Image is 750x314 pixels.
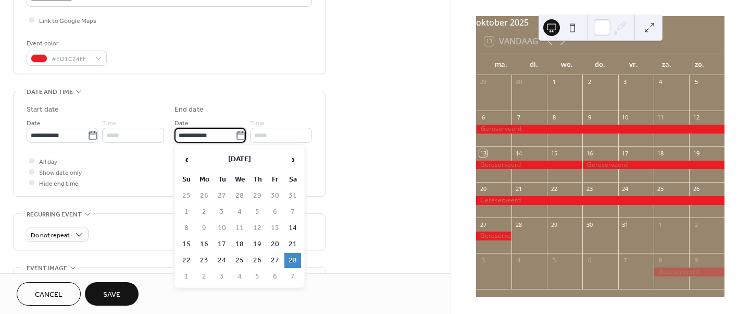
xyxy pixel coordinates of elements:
span: Do not repeat [31,230,70,241]
span: Date [27,118,41,129]
td: 25 [231,253,248,268]
span: ‹ [179,149,194,170]
td: 18 [231,237,248,252]
button: Cancel [17,282,81,306]
div: oktober 2025 [476,16,724,29]
th: Tu [214,172,230,187]
td: 28 [231,188,248,203]
td: 27 [267,253,283,268]
th: We [231,172,248,187]
div: 1 [657,221,665,228]
span: Time [250,118,265,129]
div: 3 [621,78,629,86]
div: 5 [692,78,700,86]
div: 11 [657,114,665,122]
td: 30 [267,188,283,203]
td: 4 [231,204,248,220]
td: 16 [196,237,213,252]
td: 22 [178,253,195,268]
td: 20 [267,237,283,252]
div: 13 [479,149,487,157]
td: 10 [214,221,230,236]
div: Gereserveerd [476,232,511,240]
td: 17 [214,237,230,252]
span: All day [39,156,57,167]
td: 11 [231,221,248,236]
span: Link to Google Maps [39,16,96,27]
div: 3 [479,256,487,264]
div: 9 [692,256,700,264]
span: Save [103,289,120,300]
div: vr. [617,54,650,75]
div: 12 [692,114,700,122]
div: 30 [585,221,593,228]
span: Event image [27,263,67,274]
div: 7 [515,114,522,122]
div: wo. [551,54,584,75]
td: 9 [196,221,213,236]
td: 2 [196,204,213,220]
div: do. [584,54,617,75]
td: 3 [214,204,230,220]
div: 31 [621,221,629,228]
td: 4 [231,269,248,284]
span: › [285,149,301,170]
td: 6 [267,269,283,284]
div: 24 [621,185,629,193]
td: 24 [214,253,230,268]
div: 26 [692,185,700,193]
td: 27 [214,188,230,203]
div: zo. [683,54,716,75]
div: End date [174,104,204,115]
span: Date [174,118,189,129]
div: 28 [515,221,522,228]
td: 7 [284,204,301,220]
td: 6 [267,204,283,220]
td: 28 [284,253,301,268]
span: Hide end time [39,178,79,189]
div: 6 [585,256,593,264]
div: 2 [692,221,700,228]
div: 30 [515,78,522,86]
td: 2 [196,269,213,284]
span: Time [102,118,117,129]
th: Sa [284,172,301,187]
span: Show date only [39,167,82,178]
div: 5 [550,256,558,264]
div: Gereserveerd [654,268,724,276]
div: 27 [479,221,487,228]
div: Gereserveerd [476,161,582,170]
td: 12 [249,221,266,236]
div: Event color [27,38,105,49]
div: 15 [550,149,558,157]
div: za. [650,54,683,75]
span: Recurring event [27,209,82,220]
td: 5 [249,204,266,220]
div: 23 [585,185,593,193]
div: 18 [657,149,665,157]
div: 16 [585,149,593,157]
div: 6 [479,114,487,122]
td: 23 [196,253,213,268]
div: 1 [550,78,558,86]
td: 5 [249,269,266,284]
td: 8 [178,221,195,236]
div: Gereserveerd [476,125,724,134]
td: 3 [214,269,230,284]
div: Gereserveerd [582,161,724,170]
td: 14 [284,221,301,236]
th: Su [178,172,195,187]
td: 31 [284,188,301,203]
td: 21 [284,237,301,252]
th: Mo [196,172,213,187]
td: 13 [267,221,283,236]
div: 29 [479,78,487,86]
th: Th [249,172,266,187]
div: Gereserveerd [476,196,724,205]
td: 1 [178,269,195,284]
th: Fr [267,172,283,187]
div: 22 [550,185,558,193]
th: [DATE] [196,149,283,171]
div: 14 [515,149,522,157]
